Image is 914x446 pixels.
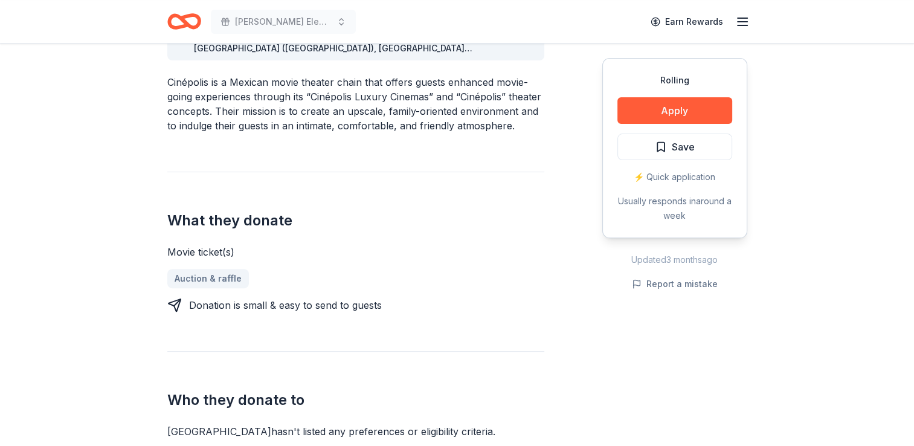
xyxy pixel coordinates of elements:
[167,245,544,259] div: Movie ticket(s)
[235,15,332,29] span: [PERSON_NAME] Elementary Movie Night
[632,277,718,291] button: Report a mistake
[167,75,544,133] div: Cinépolis is a Mexican movie theater chain that offers guests enhanced movie-going experiences th...
[167,269,249,288] a: Auction & raffle
[167,7,201,36] a: Home
[617,97,732,124] button: Apply
[167,390,544,410] h2: Who they donate to
[617,170,732,184] div: ⚡️ Quick application
[643,11,730,33] a: Earn Rewards
[602,253,747,267] div: Updated 3 months ago
[672,139,695,155] span: Save
[194,14,518,82] span: Donating in [GEOGRAPHIC_DATA], [GEOGRAPHIC_DATA] ([GEOGRAPHIC_DATA]), [GEOGRAPHIC_DATA], [GEOGRAP...
[189,298,382,312] div: Donation is small & easy to send to guests
[211,10,356,34] button: [PERSON_NAME] Elementary Movie Night
[617,194,732,223] div: Usually responds in around a week
[167,211,544,230] h2: What they donate
[617,73,732,88] div: Rolling
[167,424,544,439] div: [GEOGRAPHIC_DATA] hasn ' t listed any preferences or eligibility criteria.
[617,134,732,160] button: Save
